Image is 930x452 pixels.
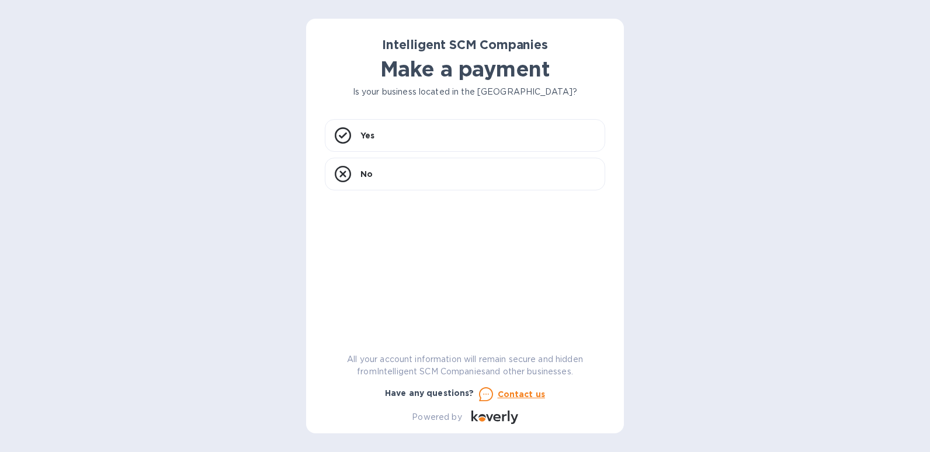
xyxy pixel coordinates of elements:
u: Contact us [498,390,546,399]
p: Powered by [412,411,461,423]
p: Is your business located in the [GEOGRAPHIC_DATA]? [325,86,605,98]
h1: Make a payment [325,57,605,81]
p: No [360,168,373,180]
p: All your account information will remain secure and hidden from Intelligent SCM Companies and oth... [325,353,605,378]
b: Have any questions? [385,388,474,398]
p: Yes [360,130,374,141]
b: Intelligent SCM Companies [382,37,548,52]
